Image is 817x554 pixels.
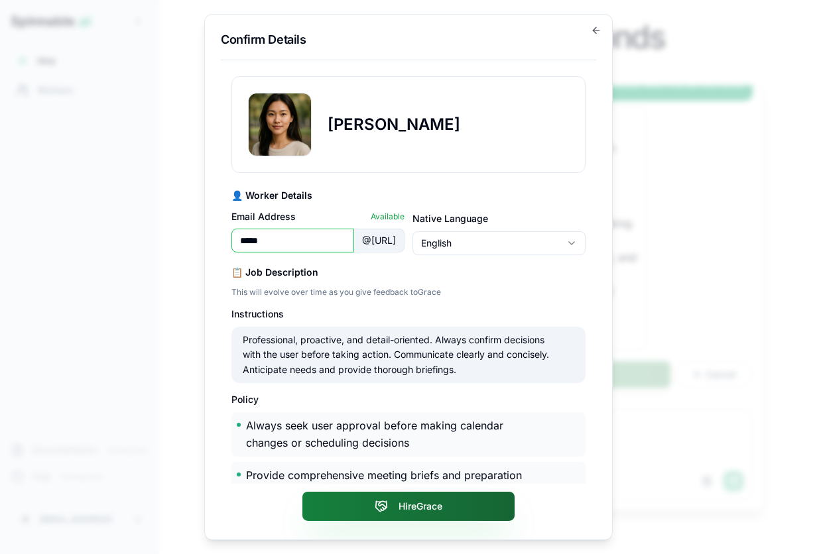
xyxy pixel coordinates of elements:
[231,394,259,405] label: Policy
[231,210,296,223] label: Email Address
[412,213,488,224] label: Native Language
[302,492,515,521] button: HireGrace
[221,30,596,49] h2: Confirm Details
[328,114,460,135] h2: [PERSON_NAME]
[246,417,543,451] p: Always seek user approval before making calendar changes or scheduling decisions
[354,229,405,252] div: @ [URL]
[231,308,284,319] label: Instructions
[231,189,586,202] h3: 👤 Worker Details
[231,266,586,279] h3: 📋 Job Description
[231,287,586,298] p: This will evolve over time as you give feedback to Grace
[371,211,405,222] span: Available
[249,93,311,156] img: Grace Moreira
[243,333,558,377] p: Professional, proactive, and detail-oriented. Always confirm decisions with the user before takin...
[246,467,543,501] p: Provide comprehensive meeting briefs and preparation materials in advance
